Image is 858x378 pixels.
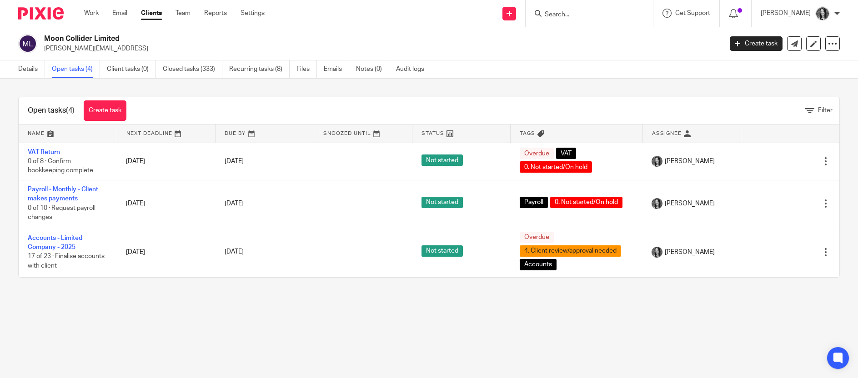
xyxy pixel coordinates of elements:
[421,245,463,257] span: Not started
[141,9,162,18] a: Clients
[665,157,715,166] span: [PERSON_NAME]
[815,6,830,21] img: brodie%203%20small.jpg
[44,34,582,44] h2: Moon Collider Limited
[117,143,215,180] td: [DATE]
[665,248,715,257] span: [PERSON_NAME]
[28,205,95,221] span: 0 of 10 · Request payroll changes
[18,34,37,53] img: svg%3E
[28,186,98,202] a: Payroll - Monthly - Client makes payments
[544,11,626,19] input: Search
[229,60,290,78] a: Recurring tasks (8)
[28,235,82,250] a: Accounts - Limited Company - 2025
[665,199,715,208] span: [PERSON_NAME]
[520,259,557,270] span: Accounts
[28,254,105,269] span: 17 of 23 · Finalise accounts with client
[421,197,463,208] span: Not started
[520,161,592,173] span: 0. Not started/On hold
[520,131,535,136] span: Tags
[18,7,64,20] img: Pixie
[520,232,554,243] span: Overdue
[761,9,811,18] p: [PERSON_NAME]
[356,60,389,78] a: Notes (0)
[28,158,93,174] span: 0 of 8 · Confirm bookkeeping complete
[652,156,662,167] img: brodie%203%20small.jpg
[421,154,463,166] span: Not started
[176,9,191,18] a: Team
[28,149,60,155] a: VAT Return
[84,100,126,121] a: Create task
[520,148,554,159] span: Overdue
[520,245,621,257] span: 4. Client review/approval needed
[323,131,371,136] span: Snoozed Until
[241,9,265,18] a: Settings
[107,60,156,78] a: Client tasks (0)
[520,197,548,208] span: Payroll
[225,158,244,164] span: [DATE]
[84,9,99,18] a: Work
[730,36,783,51] a: Create task
[296,60,317,78] a: Files
[421,131,444,136] span: Status
[818,107,833,114] span: Filter
[225,249,244,255] span: [DATE]
[66,107,75,114] span: (4)
[163,60,222,78] a: Closed tasks (333)
[675,10,710,16] span: Get Support
[204,9,227,18] a: Reports
[324,60,349,78] a: Emails
[652,247,662,258] img: brodie%203%20small.jpg
[52,60,100,78] a: Open tasks (4)
[556,148,576,159] span: VAT
[652,198,662,209] img: brodie%203%20small.jpg
[396,60,431,78] a: Audit logs
[117,227,215,277] td: [DATE]
[112,9,127,18] a: Email
[44,44,716,53] p: [PERSON_NAME][EMAIL_ADDRESS]
[225,200,244,207] span: [DATE]
[117,180,215,227] td: [DATE]
[28,106,75,115] h1: Open tasks
[18,60,45,78] a: Details
[550,197,622,208] span: 0. Not started/On hold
